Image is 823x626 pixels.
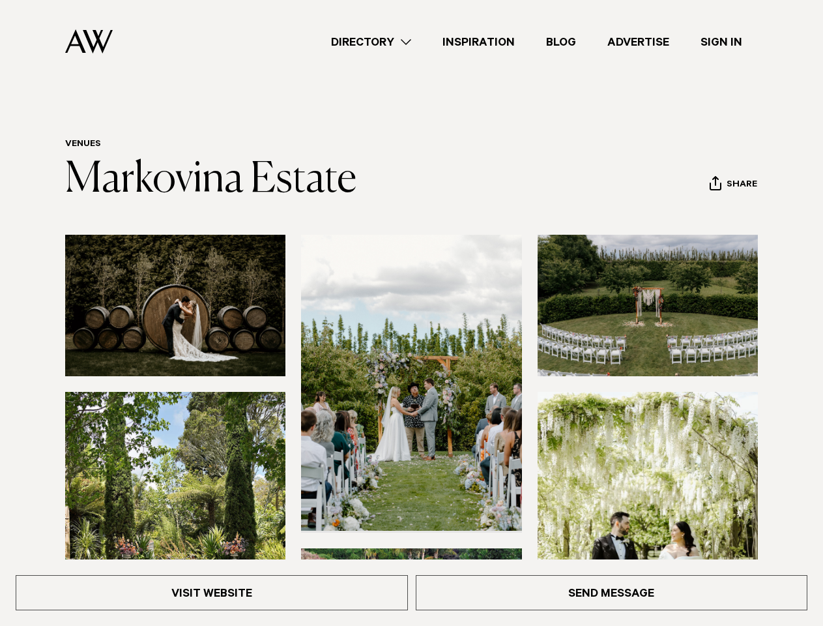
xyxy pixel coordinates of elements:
img: Ceremony styling at Markovina Estate [301,235,521,531]
img: Auckland Weddings Logo [65,29,113,53]
a: Inspiration [427,33,530,51]
a: Markovina Estate [65,159,356,201]
a: Visit Website [16,575,408,610]
img: Wine barrels at Markovina Estate [65,235,285,376]
a: Directory [315,33,427,51]
a: Sign In [685,33,758,51]
a: Advertise [592,33,685,51]
a: Blog [530,33,592,51]
button: Share [709,175,758,195]
a: Send Message [416,575,808,610]
a: Venues [65,140,101,150]
a: Ceremony styling at Markovina Estate [301,235,521,533]
span: Share [727,179,757,192]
